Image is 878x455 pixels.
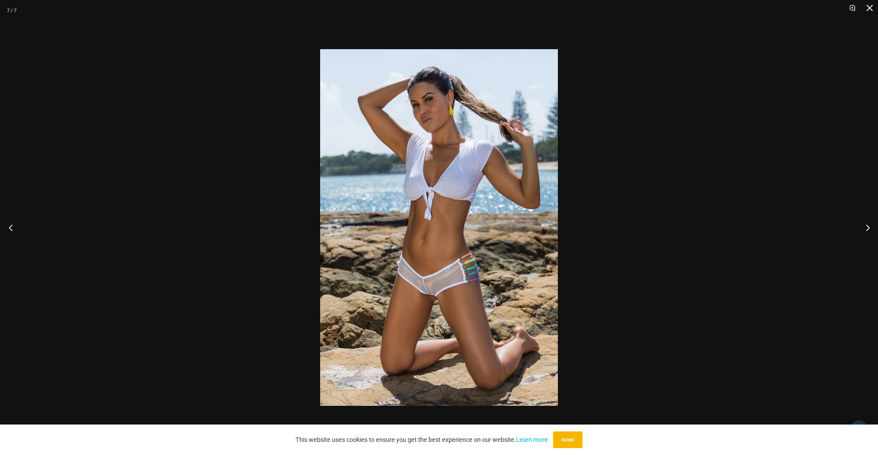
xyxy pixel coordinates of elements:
[320,49,558,406] img: Slip Stream White Multi 5024 Shorts 14
[852,210,878,245] button: Next
[516,436,548,443] a: Learn more
[7,5,17,16] div: 7 / 7
[553,431,582,448] button: Accept
[296,435,548,445] p: This website uses cookies to ensure you get the best experience on our website.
